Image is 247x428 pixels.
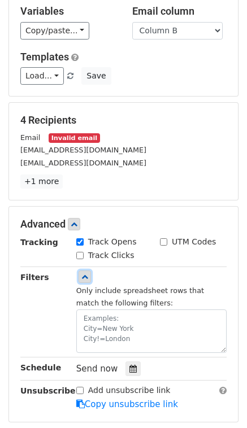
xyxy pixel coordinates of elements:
span: Send now [76,364,118,374]
strong: Tracking [20,238,58,247]
label: Track Opens [88,236,137,248]
small: Only include spreadsheet rows that match the following filters: [76,286,204,308]
a: Templates [20,51,69,63]
label: Add unsubscribe link [88,385,171,396]
strong: Filters [20,273,49,282]
small: [EMAIL_ADDRESS][DOMAIN_NAME] [20,159,146,167]
a: Copy/paste... [20,22,89,40]
button: Save [81,67,111,85]
h5: 4 Recipients [20,114,227,126]
h5: Variables [20,5,115,18]
label: Track Clicks [88,250,135,261]
strong: Schedule [20,363,61,372]
small: Invalid email [49,133,99,143]
h5: Email column [132,5,227,18]
a: Load... [20,67,64,85]
iframe: Chat Widget [190,374,247,428]
a: Copy unsubscribe link [76,399,178,409]
strong: Unsubscribe [20,386,76,395]
h5: Advanced [20,218,227,230]
small: Email [20,133,40,142]
label: UTM Codes [172,236,216,248]
a: +1 more [20,174,63,189]
small: [EMAIL_ADDRESS][DOMAIN_NAME] [20,146,146,154]
div: 채팅 위젯 [190,374,247,428]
